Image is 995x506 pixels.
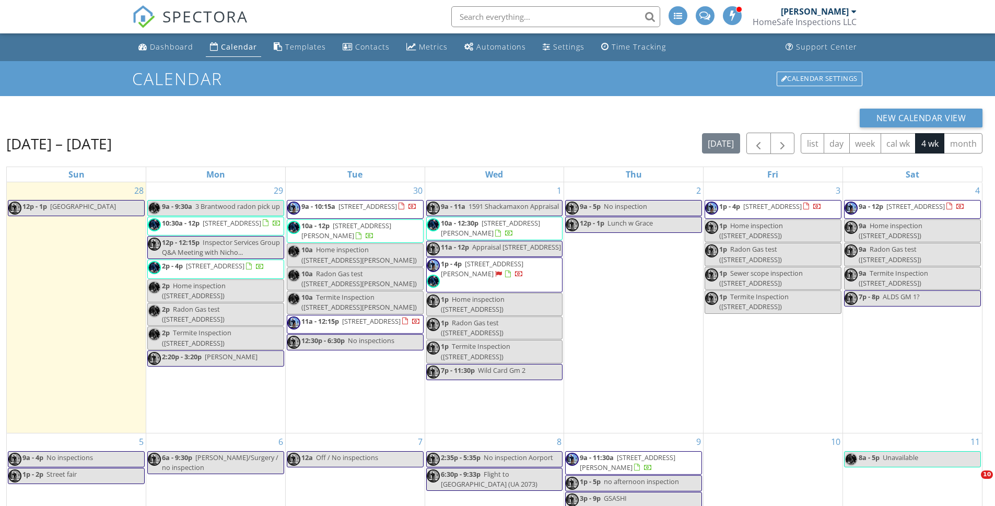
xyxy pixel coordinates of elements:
img: img_0368.jpeg [148,218,161,231]
td: Go to September 30, 2025 [285,182,425,433]
span: [STREET_ADDRESS][PERSON_NAME] [441,218,540,238]
span: [STREET_ADDRESS] [338,202,397,211]
a: Go to October 3, 2025 [834,182,842,199]
div: Calendar [221,42,257,52]
a: Go to October 4, 2025 [973,182,982,199]
button: cal wk [881,133,916,154]
span: 2:35p - 5:35p [441,453,481,462]
a: Go to September 28, 2025 [132,182,146,199]
span: Radon Gas test ([STREET_ADDRESS]) [719,244,782,264]
span: 7p - 8p [859,292,880,301]
a: 1p - 4p [STREET_ADDRESS][PERSON_NAME] [426,257,563,292]
img: img_9122.jpeg [845,244,858,257]
img: img_0368.jpeg [427,275,440,288]
span: 3 Brantwood radon pick up [195,202,280,211]
img: img_9122.jpeg [427,342,440,355]
td: Go to October 1, 2025 [425,182,564,433]
span: Lunch w Grace [607,218,653,228]
button: New Calendar View [860,109,983,127]
img: img_9122.jpeg [287,336,300,349]
span: 9a - 10:15a [301,202,335,211]
img: img_9122.jpeg [287,316,300,330]
span: Radon Gas test ([STREET_ADDRESS]) [441,318,504,337]
span: 2:20p - 3:20p [162,352,202,361]
a: 11a - 12:15p [STREET_ADDRESS] [301,316,420,326]
button: Next [770,133,795,154]
a: Settings [539,38,589,57]
a: Support Center [781,38,861,57]
span: 1p [441,342,449,351]
a: Automations (Advanced) [460,38,530,57]
span: 9a [859,244,867,254]
span: 10 [981,470,993,479]
span: Radon Gas test ([STREET_ADDRESS]) [162,304,225,324]
span: 1591 Shackamaxon Appraisal [469,202,559,211]
img: img_9122.jpeg [705,244,718,257]
a: 1p - 4p [STREET_ADDRESS][PERSON_NAME] [441,259,523,278]
img: img_9122.jpeg [287,453,300,466]
button: day [824,133,850,154]
span: 9a - 5p [580,202,601,211]
span: 9a - 11:30a [580,453,614,462]
img: img_9122.jpeg [427,453,440,466]
img: img_0368.jpeg [287,245,300,258]
img: img_9122.jpeg [427,366,440,379]
span: Sewer scope inspection ([STREET_ADDRESS]) [719,268,803,288]
a: 9a - 10:15a [STREET_ADDRESS] [287,200,424,219]
span: 7p - 11:30p [441,366,475,375]
a: Thursday [624,167,644,182]
a: 1p - 4p [STREET_ADDRESS] [705,200,841,219]
a: 9a - 10:15a [STREET_ADDRESS] [301,202,417,211]
a: Wednesday [483,167,505,182]
a: Go to October 7, 2025 [416,433,425,450]
img: img_9122.jpeg [705,221,718,234]
img: img_9122.jpeg [427,295,440,308]
span: [PERSON_NAME]/Surgery / no inspection [162,453,278,472]
img: img_9122.jpeg [8,453,21,466]
span: 6:30p - 9:33p [441,469,481,479]
span: [STREET_ADDRESS][PERSON_NAME] [301,221,391,240]
span: 10a - 12:30p [441,218,478,228]
span: Termite Inspection ([STREET_ADDRESS]) [162,328,231,347]
span: 1p - 2p [22,469,43,479]
a: Tuesday [345,167,365,182]
a: 2p - 4p [STREET_ADDRESS] [147,260,284,278]
a: 9a - 11:30a [STREET_ADDRESS][PERSON_NAME] [565,451,702,475]
a: Go to October 2, 2025 [694,182,703,199]
span: Off / No inspections [316,453,378,462]
a: Metrics [402,38,452,57]
span: 2p [162,328,170,337]
span: Appraisal [STREET_ADDRESS] [472,242,561,252]
a: Go to October 9, 2025 [694,433,703,450]
h1: Calendar [132,69,863,88]
img: img_9122.jpeg [427,318,440,331]
span: [PERSON_NAME] [205,352,257,361]
span: 10a - 12p [301,221,330,230]
a: 9a - 11:30a [STREET_ADDRESS][PERSON_NAME] [580,453,675,472]
span: 10a [301,292,313,302]
span: Wild Card Gm 2 [478,366,525,375]
div: Automations [476,42,526,52]
a: 1p - 4p [STREET_ADDRESS] [719,202,822,211]
span: 1p - 4p [441,259,462,268]
span: No inspection Aorport [484,453,553,462]
span: 1p [719,268,727,278]
button: 4 wk [915,133,944,154]
img: img_9122.jpeg [148,453,161,466]
span: Radon Gas test ([STREET_ADDRESS]) [859,244,921,264]
span: 11a - 12:15p [301,316,339,326]
a: SPECTORA [132,14,248,36]
img: img_9122.jpeg [845,221,858,234]
span: 3p - 9p [580,493,601,503]
a: Contacts [338,38,394,57]
div: Support Center [796,42,857,52]
td: Go to October 2, 2025 [564,182,704,433]
span: [STREET_ADDRESS] [743,202,802,211]
button: list [801,133,824,154]
span: 9a [859,268,867,278]
a: Go to September 30, 2025 [411,182,425,199]
span: Home inspection ([STREET_ADDRESS][PERSON_NAME]) [301,245,417,264]
span: [STREET_ADDRESS] [203,218,261,228]
img: img_9122.jpeg [566,453,579,466]
a: Go to September 29, 2025 [272,182,285,199]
